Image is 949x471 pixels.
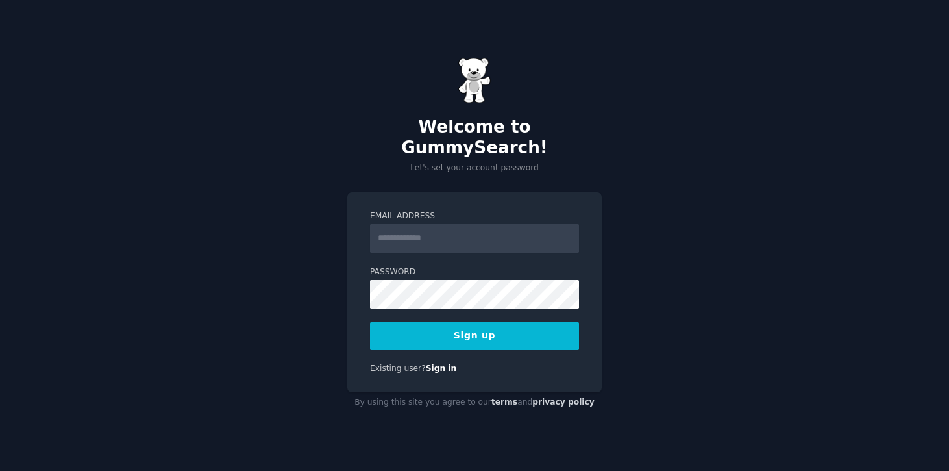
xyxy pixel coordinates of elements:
label: Email Address [370,210,579,222]
span: Existing user? [370,364,426,373]
p: Let's set your account password [347,162,602,174]
img: Gummy Bear [458,58,491,103]
a: privacy policy [532,398,595,407]
div: By using this site you agree to our and [347,392,602,413]
h2: Welcome to GummySearch! [347,117,602,158]
a: Sign in [426,364,457,373]
label: Password [370,266,579,278]
button: Sign up [370,322,579,350]
a: terms [491,398,517,407]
